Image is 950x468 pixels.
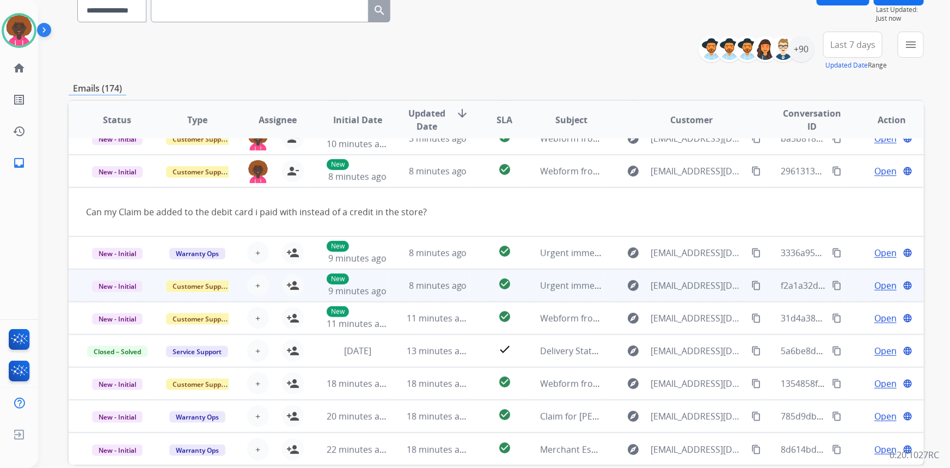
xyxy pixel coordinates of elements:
button: Updated Date [825,61,868,70]
span: [DATE] [344,345,371,357]
span: Subject [555,113,587,126]
button: + [247,275,269,296]
mat-icon: person_remove [286,165,299,178]
mat-icon: person_add [286,410,299,423]
span: [EMAIL_ADDRESS][DOMAIN_NAME] [651,312,746,325]
div: Can my Claim be added to the debit card i paid with instead of a credit in the store? [86,205,746,218]
span: New - Initial [92,411,143,423]
span: New - Initial [92,281,143,292]
p: 0.20.1027RC [890,448,939,461]
mat-icon: content_copy [751,313,761,323]
span: Warranty Ops [169,411,225,423]
button: Last 7 days [823,32,882,58]
mat-icon: check_circle [498,310,511,323]
span: Warranty Ops [169,445,225,456]
span: Last Updated: [876,5,924,14]
mat-icon: content_copy [751,166,761,176]
mat-icon: person_add [286,443,299,456]
span: Open [874,344,897,357]
span: Webform from [EMAIL_ADDRESS][DOMAIN_NAME] on [DATE] [541,378,787,390]
mat-icon: explore [627,312,640,325]
mat-icon: explore [627,377,640,390]
mat-icon: language [903,445,912,454]
img: agent-avatar [247,160,269,183]
span: 8 minutes ago [409,165,467,177]
mat-icon: language [903,411,912,421]
span: + [255,377,260,390]
span: Updated Date [407,107,447,133]
span: Open [874,410,897,423]
span: New - Initial [92,133,143,145]
p: New [327,306,349,317]
span: Delivery Status Notification (Failure) [541,345,688,357]
mat-icon: check_circle [498,441,511,454]
mat-icon: home [13,62,26,75]
span: 11 minutes ago [327,318,390,330]
mat-icon: content_copy [751,411,761,421]
mat-icon: language [903,248,912,258]
span: Initial Date [333,113,382,126]
span: Open [874,377,897,390]
span: 13 minutes ago [407,345,470,357]
button: + [247,373,269,394]
span: 18 minutes ago [327,378,390,390]
span: New - Initial [92,445,143,456]
button: + [247,439,269,460]
span: 11 minutes ago [407,312,470,324]
mat-icon: explore [627,279,640,292]
mat-icon: content_copy [832,281,842,290]
span: Claim for [PERSON_NAME] Purchase [541,410,688,422]
span: Status [103,113,131,126]
span: 785d9db7-ea73-4c0c-849f-a1e29924c1cb [781,410,946,422]
mat-icon: person_add [286,344,299,357]
mat-icon: menu [904,38,917,51]
mat-icon: content_copy [832,313,842,323]
span: New - Initial [92,313,143,325]
mat-icon: content_copy [751,445,761,454]
mat-icon: person_add [286,312,299,325]
button: + [247,242,269,264]
span: Customer [671,113,713,126]
mat-icon: explore [627,443,640,456]
span: [EMAIL_ADDRESS][DOMAIN_NAME] [651,377,746,390]
span: Webform from [EMAIL_ADDRESS][DOMAIN_NAME] on [DATE] [541,165,787,177]
mat-icon: explore [627,246,640,259]
span: 8 minutes ago [328,171,387,183]
span: [EMAIL_ADDRESS][DOMAIN_NAME] [651,246,746,259]
span: Open [874,246,897,259]
img: avatar [4,15,34,46]
mat-icon: content_copy [832,411,842,421]
button: + [247,307,269,329]
mat-icon: language [903,379,912,388]
mat-icon: inbox [13,156,26,169]
span: Webform from [EMAIL_ADDRESS][DOMAIN_NAME] on [DATE] [541,312,787,324]
span: [EMAIL_ADDRESS][DOMAIN_NAME] [651,165,746,178]
span: [EMAIL_ADDRESS][DOMAIN_NAME] [651,279,746,292]
mat-icon: person_add [286,246,299,259]
span: Open [874,312,897,325]
span: f2a1a32d-39d2-447b-ae94-54753a97797c [781,279,947,291]
mat-icon: content_copy [751,346,761,356]
span: Merchant Escalation Notification for Request 660038 [541,443,756,455]
span: Service Support [166,346,228,357]
span: Customer Support [166,281,237,292]
mat-icon: language [903,166,912,176]
mat-icon: language [903,313,912,323]
span: New - Initial [92,248,143,259]
span: New - Initial [92,166,143,178]
span: 18 minutes ago [407,378,470,390]
span: Open [874,443,897,456]
span: Conversation ID [781,107,843,133]
mat-icon: content_copy [751,248,761,258]
span: 8 minutes ago [409,279,467,291]
span: + [255,443,260,456]
mat-icon: content_copy [832,379,842,388]
mat-icon: arrow_downward [456,107,469,120]
mat-icon: history [13,125,26,138]
span: 9 minutes ago [328,285,387,297]
mat-icon: language [903,281,912,290]
p: New [327,273,349,284]
mat-icon: person_add [286,377,299,390]
mat-icon: language [903,346,912,356]
span: 22 minutes ago [327,443,390,455]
